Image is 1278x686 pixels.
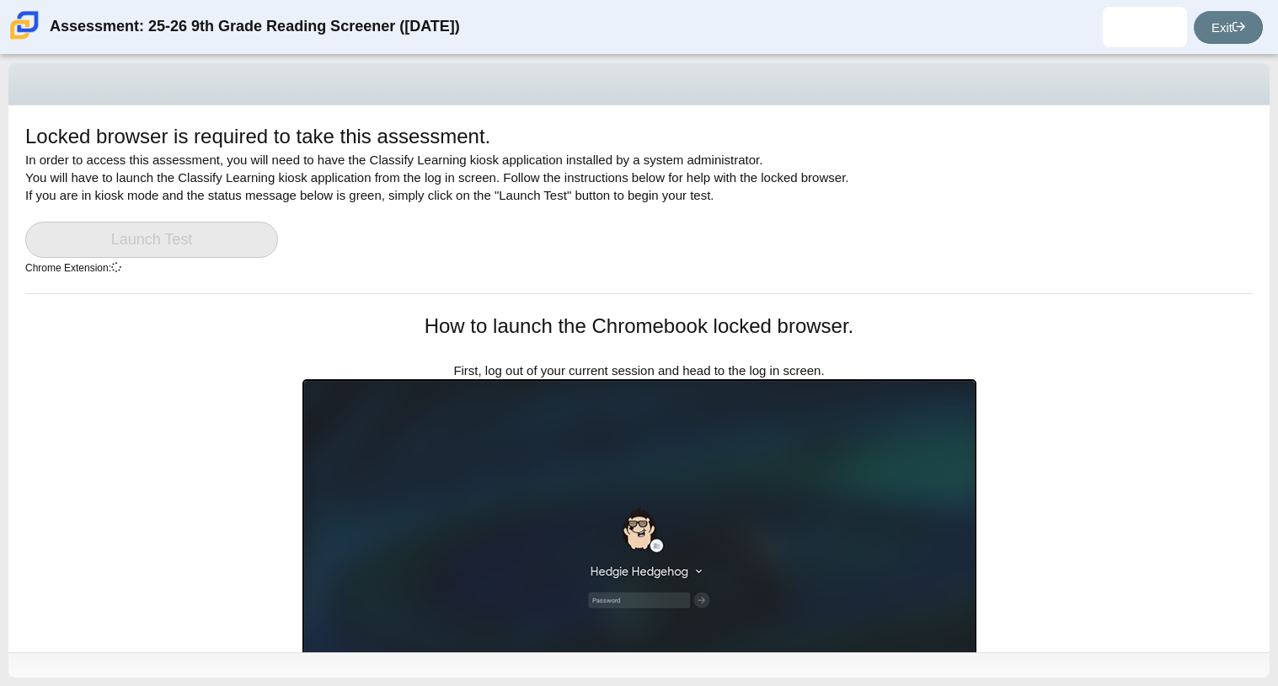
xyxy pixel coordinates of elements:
a: Exit [1194,11,1263,44]
small: Chrome Extension: [25,262,121,274]
div: In order to access this assessment, you will need to have the Classify Learning kiosk application... [25,122,1253,293]
div: Assessment: 25-26 9th Grade Reading Screener ([DATE]) [50,7,460,47]
a: Carmen School of Science & Technology [7,31,42,46]
h1: How to launch the Chromebook locked browser. [302,312,976,340]
img: Carmen School of Science & Technology [7,8,42,43]
img: jaeannah.buford.WKNFVa [1131,13,1158,40]
a: Launch Test [25,222,278,258]
h1: Locked browser is required to take this assessment. [25,122,490,151]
